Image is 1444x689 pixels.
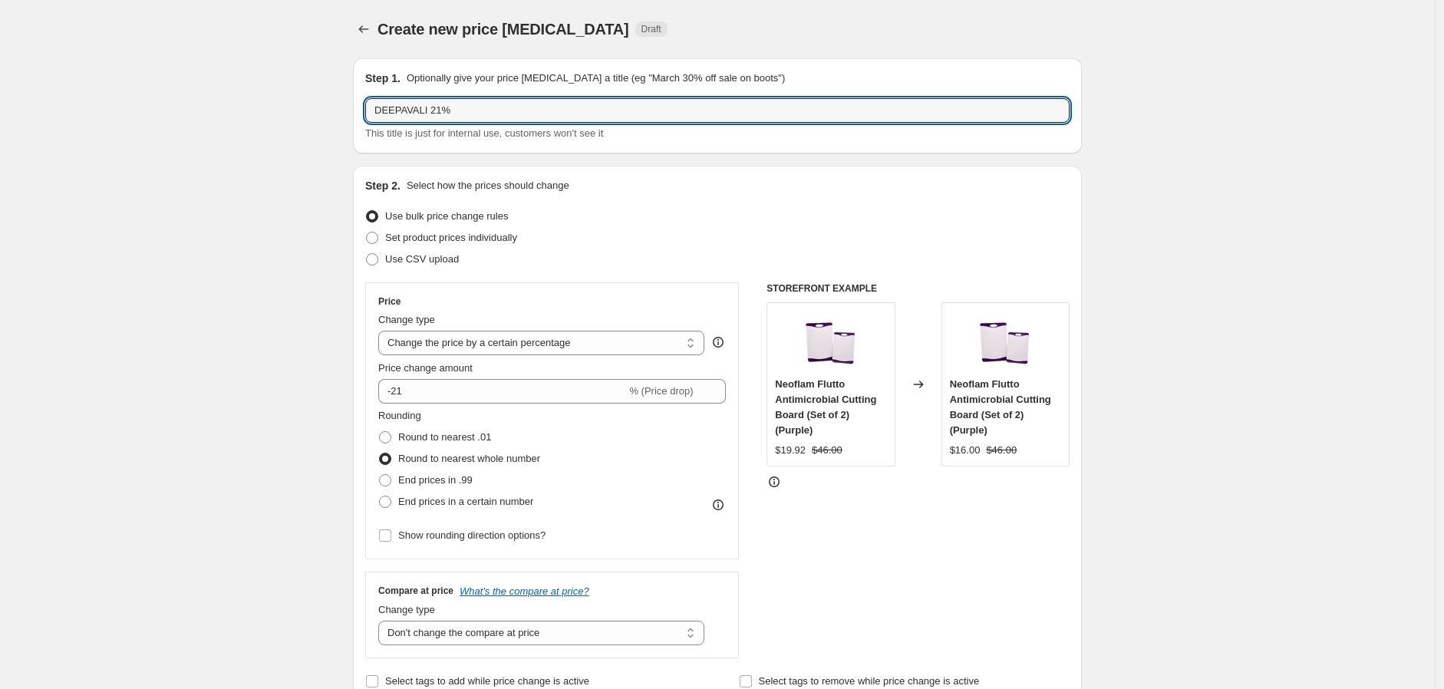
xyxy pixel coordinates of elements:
button: Price change jobs [353,18,374,40]
span: This title is just for internal use, customers won't see it [365,127,603,139]
input: 30% off holiday sale [365,98,1070,123]
span: Select tags to add while price change is active [385,675,589,687]
h6: STOREFRONT EXAMPLE [767,282,1070,295]
span: Rounding [378,410,421,421]
div: $19.92 [775,443,806,458]
h3: Compare at price [378,585,453,597]
img: NEOFLAM_FLUTTO_CUTTING_BOARDS_PURPLE_80x.jpg [974,311,1036,372]
h2: Step 1. [365,71,401,86]
input: -15 [378,379,626,404]
span: Neoflam Flutto Antimicrobial Cutting Board (Set of 2) (Purple) [950,378,1051,436]
span: Price change amount [378,362,473,374]
strike: $46.00 [986,443,1017,458]
div: help [710,335,726,350]
span: End prices in a certain number [398,496,533,507]
img: NEOFLAM_FLUTTO_CUTTING_BOARDS_PURPLE_80x.jpg [800,311,862,372]
span: Draft [641,23,661,35]
span: Neoflam Flutto Antimicrobial Cutting Board (Set of 2) (Purple) [775,378,876,436]
span: Select tags to remove while price change is active [759,675,980,687]
span: Set product prices individually [385,232,517,243]
span: % (Price drop) [629,385,693,397]
span: Round to nearest .01 [398,431,491,443]
span: Change type [378,314,435,325]
strike: $46.00 [812,443,842,458]
span: End prices in .99 [398,474,473,486]
div: $16.00 [950,443,981,458]
span: Use bulk price change rules [385,210,508,222]
button: What's the compare at price? [460,585,589,597]
h3: Price [378,295,401,308]
span: Create new price [MEDICAL_DATA] [377,21,629,38]
p: Select how the prices should change [407,178,569,193]
span: Round to nearest whole number [398,453,540,464]
span: Use CSV upload [385,253,459,265]
p: Optionally give your price [MEDICAL_DATA] a title (eg "March 30% off sale on boots") [407,71,785,86]
span: Change type [378,604,435,615]
h2: Step 2. [365,178,401,193]
span: Show rounding direction options? [398,529,546,541]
